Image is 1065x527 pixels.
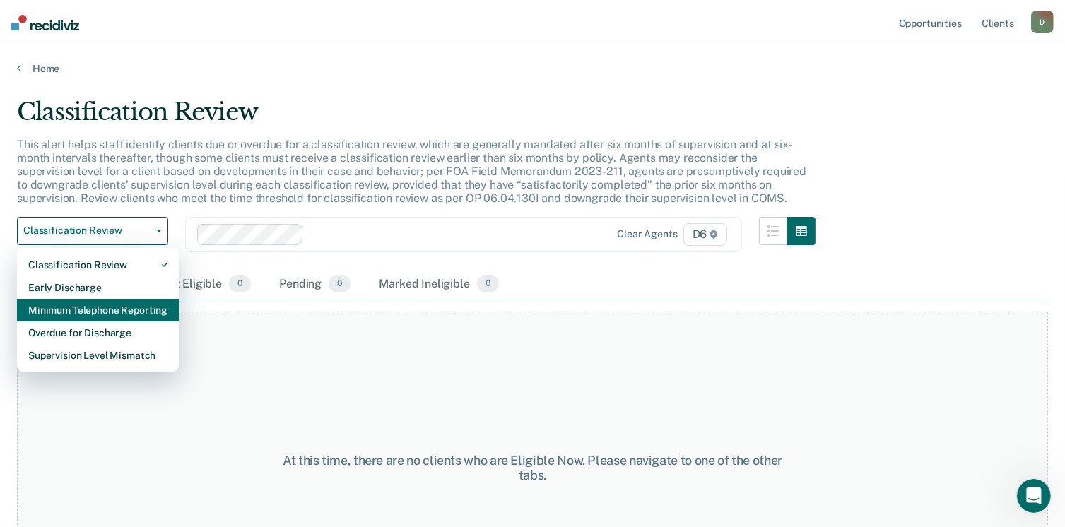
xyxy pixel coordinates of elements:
[229,275,251,293] span: 0
[28,254,167,276] div: Classification Review
[23,225,151,237] span: Classification Review
[275,453,790,483] div: At this time, there are no clients who are Eligible Now. Please navigate to one of the other tabs.
[28,276,167,299] div: Early Discharge
[477,275,499,293] span: 0
[17,97,816,138] div: Classification Review
[28,321,167,344] div: Overdue for Discharge
[17,62,1048,75] a: Home
[1017,479,1051,513] iframe: Intercom live chat
[28,299,167,321] div: Minimum Telephone Reporting
[140,269,254,300] div: Almost Eligible0
[17,138,806,206] p: This alert helps staff identify clients due or overdue for a classification review, which are gen...
[17,217,168,245] button: Classification Review
[276,269,353,300] div: Pending0
[683,223,728,246] span: D6
[617,228,677,240] div: Clear agents
[11,15,79,30] img: Recidiviz
[376,269,502,300] div: Marked Ineligible0
[1031,11,1054,33] button: D
[28,344,167,367] div: Supervision Level Mismatch
[329,275,351,293] span: 0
